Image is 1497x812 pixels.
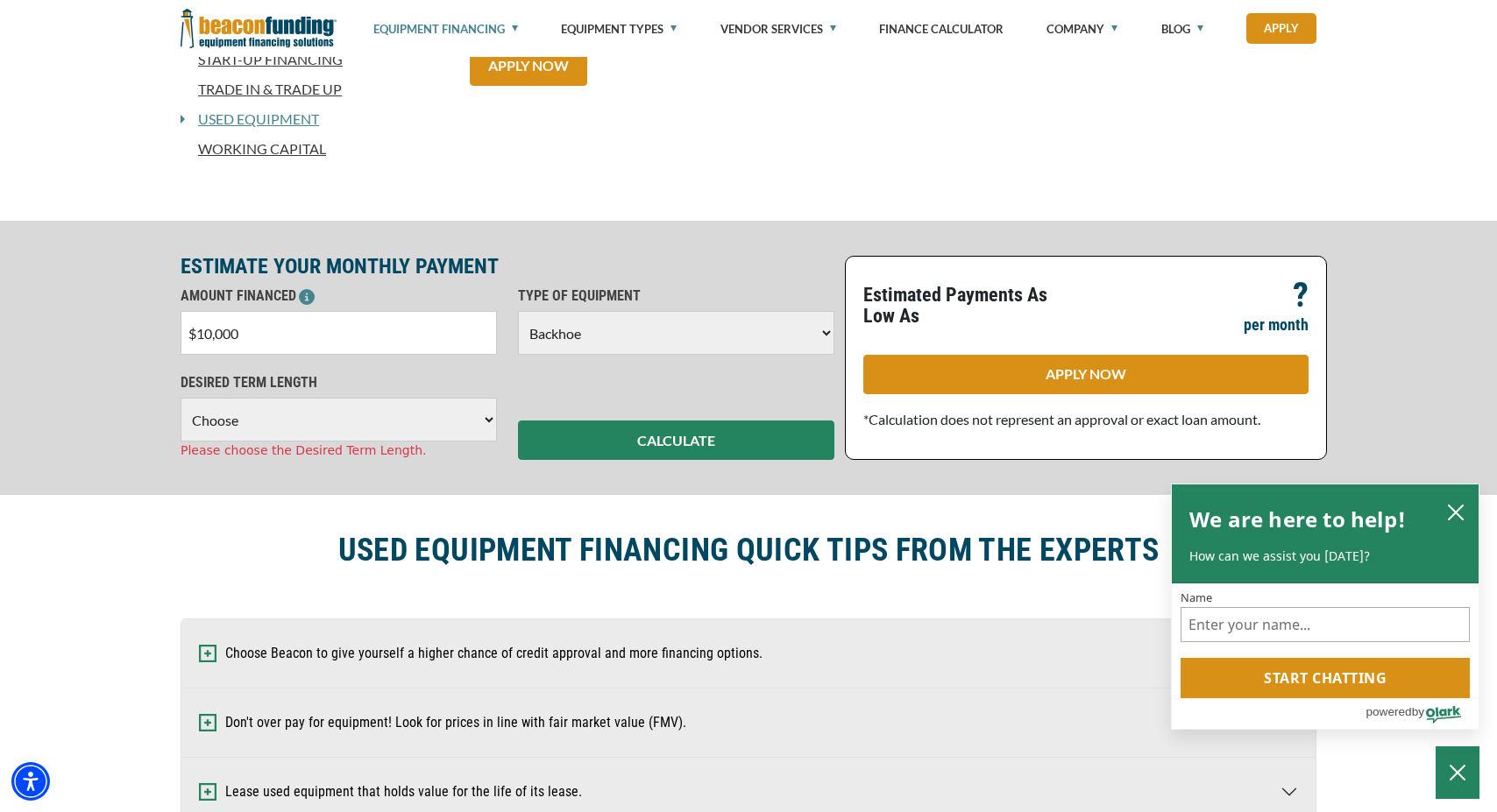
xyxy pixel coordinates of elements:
[863,355,1309,394] a: APPLY NOW
[1181,607,1470,642] input: Name
[518,286,834,307] p: TYPE OF EQUIPMENT
[1366,699,1479,729] a: Powered by Olark
[199,783,216,801] img: Expand and Collapse Icon
[181,688,1316,757] button: Don't over pay for equipment! Look for prices in line with fair market value (FMV).
[199,645,216,662] img: Expand and Collapse Icon
[1189,547,1461,565] p: How can we assist you [DATE]?
[1171,484,1479,731] div: olark chatbox
[181,286,497,307] p: AMOUNT FINANCED
[181,619,1316,688] button: Choose Beacon to give yourself a higher chance of credit approval and more financing options.
[1246,13,1316,44] a: Apply
[518,420,834,460] button: CALCULATE
[181,138,449,159] a: Working Capital
[1293,285,1309,306] p: ?
[1436,746,1479,799] button: Close Chatbox
[181,372,497,393] p: DESIRED TERM LENGTH
[338,530,1160,570] h2: USED EQUIPMENT FINANCING QUICK TIPS FROM THE EXPERTS
[11,762,50,801] div: Accessibility Menu
[185,109,319,130] a: Used Equipment
[1412,701,1424,723] span: by
[1181,658,1470,698] button: Start chatting
[199,714,216,731] img: Expand and Collapse Icon
[863,411,1260,427] span: *Calculation does not represent an approval or exact loan amount.
[1244,314,1309,335] p: per month
[181,311,497,355] input: $
[1181,592,1470,604] label: Name
[181,49,449,70] a: Start-Up Financing
[181,441,497,460] div: Please choose the Desired Term Length.
[1442,499,1470,524] button: close chatbox
[470,46,587,86] a: APPLY NOW
[181,79,449,100] a: Trade In & Trade Up
[1366,701,1411,723] span: powered
[181,256,834,277] p: ESTIMATE YOUR MONTHLY PAYMENT
[1189,502,1406,537] h2: We are here to help!
[863,285,1075,327] p: Estimated Payments As Low As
